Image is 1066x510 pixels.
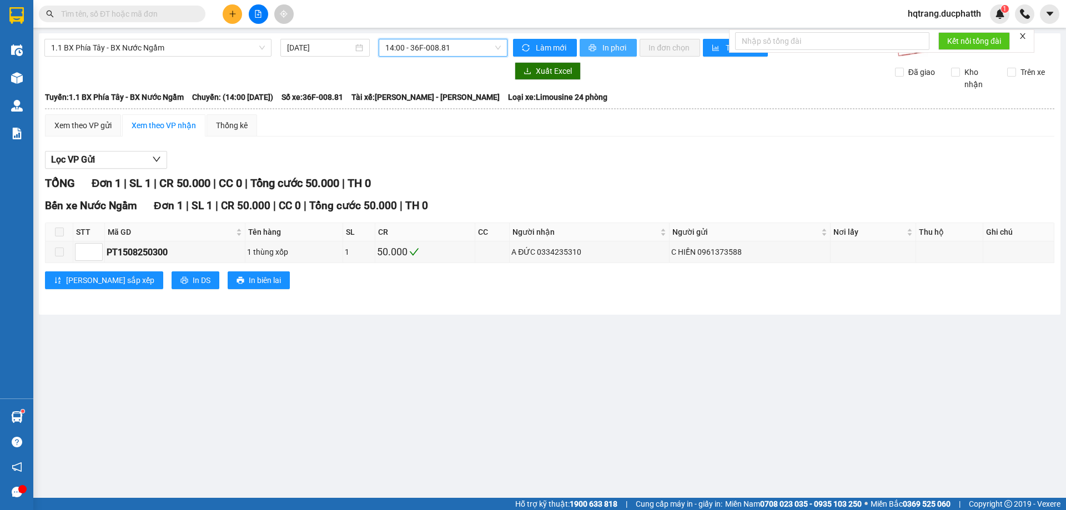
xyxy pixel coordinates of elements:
[377,244,473,260] div: 50.000
[280,10,288,18] span: aim
[45,176,75,190] span: TỔNG
[602,42,628,54] span: In phơi
[712,44,721,53] span: bar-chart
[66,274,154,286] span: [PERSON_NAME] sắp xếp
[219,176,242,190] span: CC 0
[254,10,262,18] span: file-add
[400,199,403,212] span: |
[524,67,531,76] span: download
[735,32,929,50] input: Nhập số tổng đài
[671,246,828,258] div: C HIỀN 0961373588
[159,176,210,190] span: CR 50.000
[287,42,353,54] input: 15/08/2025
[108,226,234,238] span: Mã GD
[345,246,373,258] div: 1
[703,39,768,57] button: bar-chartThống kê
[1045,9,1055,19] span: caret-down
[626,498,627,510] span: |
[279,199,301,212] span: CC 0
[1004,500,1012,508] span: copyright
[213,176,216,190] span: |
[51,39,265,56] span: 1.1 BX Phía Tây - BX Nước Ngầm
[192,91,273,103] span: Chuyến: (14:00 [DATE])
[899,7,990,21] span: hqtrang.ducphatth
[385,39,501,56] span: 14:00 - 36F-008.81
[221,199,270,212] span: CR 50.000
[947,35,1001,47] span: Kết nối tổng đài
[54,276,62,285] span: sort-ascending
[475,223,510,241] th: CC
[250,176,339,190] span: Tổng cước 50.000
[636,498,722,510] span: Cung cấp máy in - giấy in:
[11,128,23,139] img: solution-icon
[1040,4,1059,24] button: caret-down
[223,4,242,24] button: plus
[1020,9,1030,19] img: phone-icon
[12,437,22,447] span: question-circle
[309,199,397,212] span: Tổng cước 50.000
[640,39,700,57] button: In đơn chọn
[513,39,577,57] button: syncLàm mới
[904,66,939,78] span: Đã giao
[180,276,188,285] span: printer
[274,4,294,24] button: aim
[903,499,951,508] strong: 0369 525 060
[45,271,163,289] button: sort-ascending[PERSON_NAME] sắp xếp
[995,9,1005,19] img: icon-new-feature
[536,42,568,54] span: Làm mới
[351,91,500,103] span: Tài xế: [PERSON_NAME] - [PERSON_NAME]
[522,44,531,53] span: sync
[960,66,999,90] span: Kho nhận
[760,499,862,508] strong: 0708 023 035 - 0935 103 250
[1001,5,1009,13] sup: 1
[589,44,598,53] span: printer
[245,223,343,241] th: Tên hàng
[105,241,245,263] td: PT1508250300
[51,153,95,166] span: Lọc VP Gửi
[409,247,419,257] span: check
[124,176,127,190] span: |
[871,498,951,510] span: Miền Bắc
[129,176,151,190] span: SL 1
[672,226,819,238] span: Người gửi
[92,176,121,190] span: Đơn 1
[12,462,22,472] span: notification
[152,155,161,164] span: down
[45,151,167,169] button: Lọc VP Gửi
[833,226,904,238] span: Nơi lấy
[237,276,244,285] span: printer
[916,223,983,241] th: Thu hộ
[515,62,581,80] button: downloadXuất Excel
[304,199,306,212] span: |
[46,10,54,18] span: search
[54,119,112,132] div: Xem theo VP gửi
[193,274,210,286] span: In DS
[570,499,617,508] strong: 1900 633 818
[508,91,607,103] span: Loại xe: Limousine 24 phòng
[375,223,475,241] th: CR
[228,271,290,289] button: printerIn biên lai
[11,411,23,423] img: warehouse-icon
[580,39,637,57] button: printerIn phơi
[107,245,243,259] div: PT1508250300
[511,246,667,258] div: A ĐỨC 0334235310
[154,176,157,190] span: |
[11,44,23,56] img: warehouse-icon
[45,199,137,212] span: Bến xe Nước Ngầm
[512,226,658,238] span: Người nhận
[154,199,183,212] span: Đơn 1
[216,119,248,132] div: Thống kê
[12,487,22,497] span: message
[281,91,343,103] span: Số xe: 36F-008.81
[9,7,24,24] img: logo-vxr
[249,4,268,24] button: file-add
[1019,32,1027,40] span: close
[1003,5,1007,13] span: 1
[132,119,196,132] div: Xem theo VP nhận
[61,8,192,20] input: Tìm tên, số ĐT hoặc mã đơn
[725,498,862,510] span: Miền Nam
[21,410,24,413] sup: 1
[348,176,371,190] span: TH 0
[73,223,105,241] th: STT
[192,199,213,212] span: SL 1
